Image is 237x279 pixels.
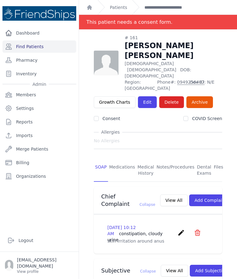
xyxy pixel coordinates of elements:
[139,202,155,207] span: Collapse
[160,194,188,206] button: View All
[2,143,76,155] a: Merge Patients
[2,116,76,128] a: Reports
[101,193,155,208] h3: Chief Complaint
[2,129,76,142] a: Imports
[127,67,176,72] span: [DEMOGRAPHIC_DATA]
[192,116,222,121] label: COVID Screen
[125,41,222,60] h1: [PERSON_NAME] [PERSON_NAME]
[157,79,186,91] span: Phone#:
[125,79,153,91] span: Region: [GEOGRAPHIC_DATA]
[17,257,74,269] p: [EMAIL_ADDRESS][DOMAIN_NAME]
[94,159,108,182] a: SOAP
[213,159,225,182] a: Files
[94,96,135,108] a: Growth Charts
[177,229,185,236] i: create
[2,40,76,53] a: Find Patients
[155,159,196,182] a: Notes/Procedures
[140,269,156,273] span: Collapse
[17,269,74,274] p: View profile
[2,170,76,182] a: Organizations
[189,194,231,206] button: Add Complaint
[159,96,184,108] button: Delete
[2,27,76,39] a: Dashboard
[99,129,122,135] span: Allergies
[2,68,76,80] a: Inventory
[94,159,222,182] nav: Tabs
[94,51,118,75] img: person-242608b1a05df3501eefc295dc1bc67a.jpg
[125,35,222,41] div: # 161
[2,54,76,66] a: Pharmacy
[5,234,74,247] a: Logout
[161,265,188,277] button: View All
[5,257,74,274] a: [EMAIL_ADDRESS][DOMAIN_NAME] View profile
[2,102,76,115] a: Settings
[138,96,157,108] a: Edit
[196,159,213,182] a: Dental Exams
[107,231,163,242] span: constipation, cloudy urine
[2,156,76,169] a: Billing
[30,81,49,87] span: Admin
[125,60,222,79] p: [DEMOGRAPHIC_DATA]
[102,116,120,121] label: Consent
[108,159,136,182] a: Medications
[86,15,173,29] div: This patient needs a consent form.
[136,159,156,182] a: Medical History
[94,138,120,144] span: No Allergies
[190,79,222,91] span: Gov ID: N/E
[2,6,76,21] img: Medical Missions EMR
[79,15,237,30] div: Notification
[107,238,209,244] p: skin irritation around anus
[107,224,175,243] p: [DATE] 10:12 AM
[190,265,233,277] button: Add Subjective
[186,96,213,108] a: Archive
[101,267,156,274] h3: Subjective
[110,4,127,10] a: Patients
[177,232,186,238] a: create
[2,89,76,101] a: Members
